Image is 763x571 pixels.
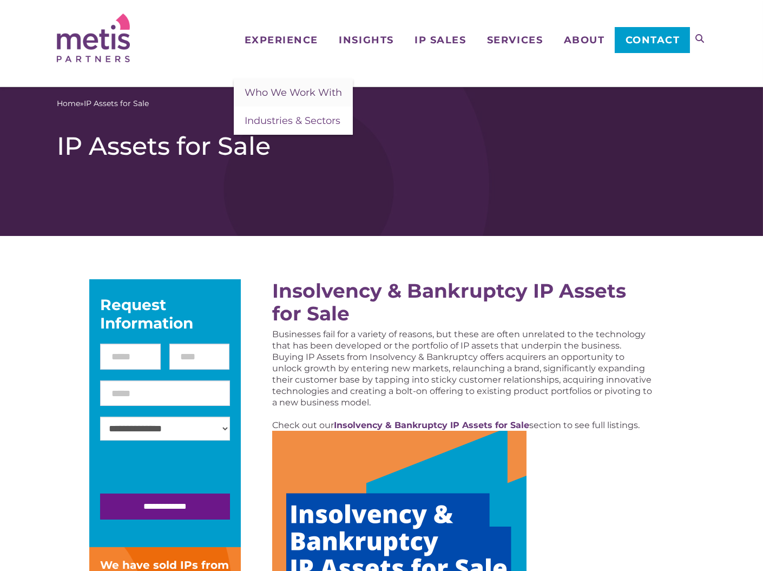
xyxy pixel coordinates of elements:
[245,35,318,45] span: Experience
[57,131,706,161] h1: IP Assets for Sale
[57,14,130,62] img: Metis Partners
[487,35,543,45] span: Services
[245,87,342,99] span: Who We Work With
[334,420,529,430] a: Insolvency & Bankruptcy IP Assets for Sale
[245,115,340,127] span: Industries & Sectors
[564,35,605,45] span: About
[415,35,466,45] span: IP Sales
[272,329,653,408] p: Businesses fail for a variety of reasons, but these are often unrelated to the technology that ha...
[84,98,149,109] span: IP Assets for Sale
[100,296,230,332] div: Request Information
[234,78,353,107] a: Who We Work With
[272,419,653,431] p: Check out our section to see full listings.
[339,35,393,45] span: Insights
[615,27,690,53] a: Contact
[57,98,149,109] span: »
[234,107,353,135] a: Industries & Sectors
[626,35,680,45] span: Contact
[272,279,626,325] a: Insolvency & Bankruptcy IP Assets for Sale
[100,451,265,494] iframe: reCAPTCHA
[57,98,80,109] a: Home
